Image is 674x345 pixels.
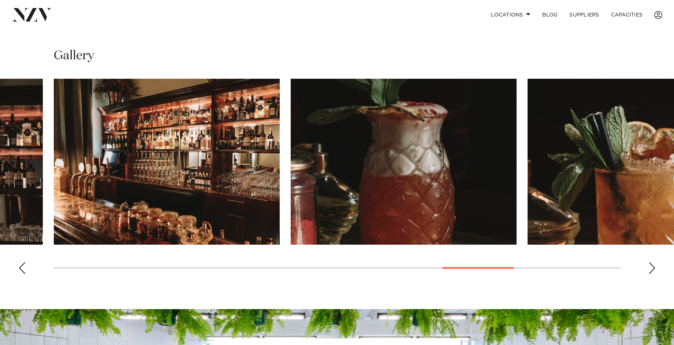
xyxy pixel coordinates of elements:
[54,48,94,64] h2: Gallery
[605,7,649,23] a: Capacities
[54,79,280,245] swiper-slide: 14 / 19
[291,79,517,245] swiper-slide: 15 / 19
[485,7,536,23] a: Locations
[12,8,52,21] img: nzv-logo.png
[536,7,563,23] a: BLOG
[563,7,605,23] a: SUPPLIERS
